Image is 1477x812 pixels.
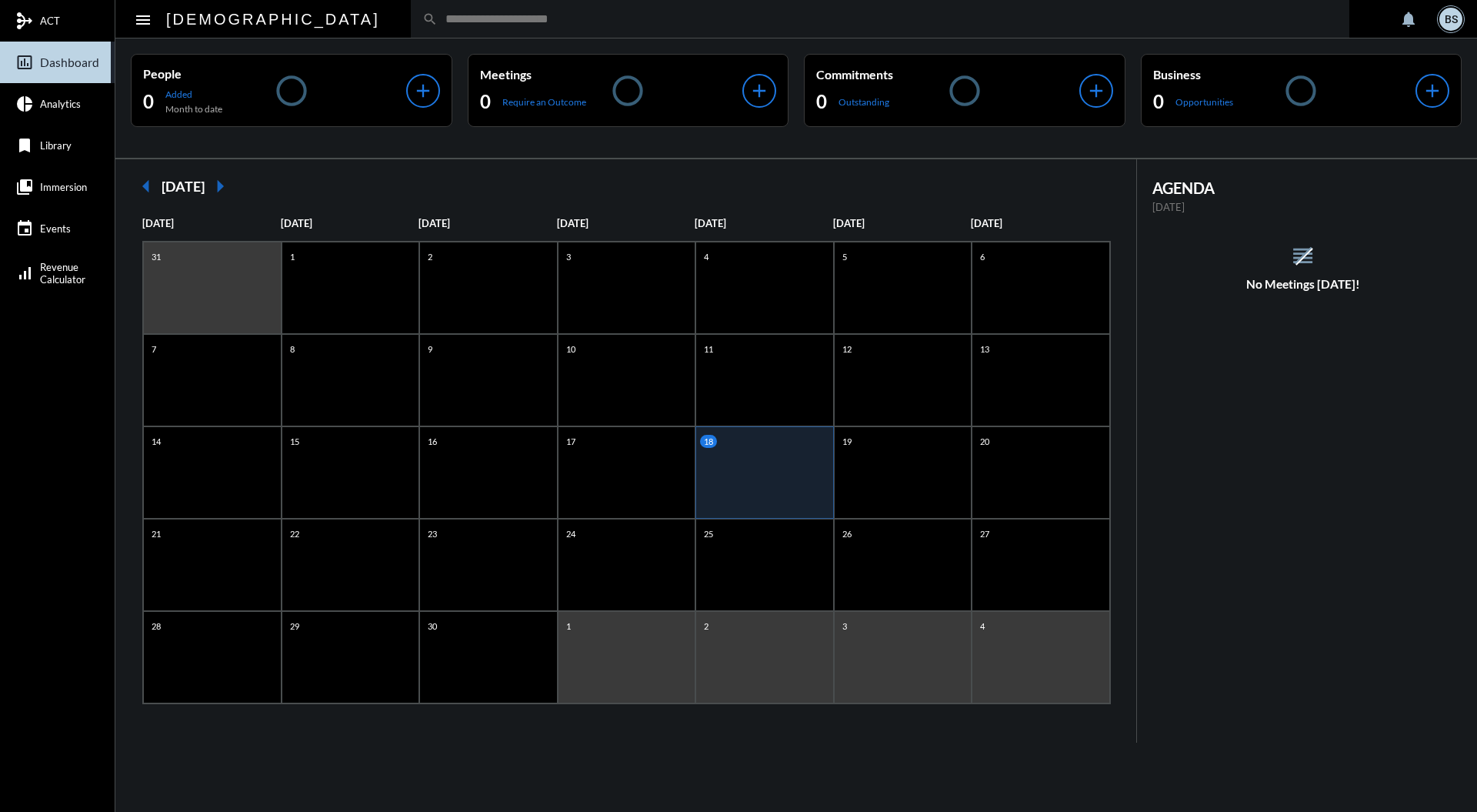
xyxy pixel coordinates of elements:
h2: AGENDA [1152,179,1455,197]
p: 2 [424,250,436,263]
p: 26 [839,527,855,540]
p: 23 [424,527,441,540]
span: Revenue Calculator [40,261,85,286]
p: 31 [148,250,165,263]
mat-icon: reorder [1290,243,1315,269]
span: Immersion [40,181,87,193]
h2: [DATE] [162,178,205,195]
mat-icon: pie_chart [15,95,34,113]
p: 10 [562,343,579,356]
p: 3 [839,620,851,633]
p: 30 [424,620,441,633]
p: 16 [424,435,441,448]
p: 29 [286,620,303,633]
p: [DATE] [142,217,281,229]
p: [DATE] [281,217,419,229]
p: 3 [562,250,575,263]
p: 7 [148,343,160,356]
p: 6 [976,250,989,263]
p: 21 [148,527,165,540]
mat-icon: event [15,219,34,238]
p: 15 [286,435,303,448]
p: 25 [700,527,717,540]
h2: [DEMOGRAPHIC_DATA] [166,7,380,32]
p: 11 [700,343,717,356]
p: 5 [839,250,851,263]
button: Toggle sidenav [128,4,158,35]
mat-icon: signal_cellular_alt [15,264,34,282]
p: 18 [700,435,717,448]
p: 27 [976,527,993,540]
p: [DATE] [418,217,557,229]
p: 4 [700,250,712,263]
span: Library [40,139,72,152]
mat-icon: Side nav toggle icon [134,11,152,29]
span: Analytics [40,98,81,110]
span: Dashboard [40,55,99,69]
p: 12 [839,343,855,356]
p: 13 [976,343,993,356]
p: 1 [286,250,298,263]
p: 2 [700,620,712,633]
p: [DATE] [971,217,1109,229]
h5: No Meetings [DATE]! [1137,277,1470,291]
mat-icon: bookmark [15,136,34,155]
p: [DATE] [695,217,833,229]
p: 22 [286,527,303,540]
span: ACT [40,15,60,27]
p: 14 [148,435,165,448]
p: 9 [424,343,436,356]
div: BS [1439,8,1462,31]
p: 4 [976,620,989,633]
p: [DATE] [1152,201,1455,213]
mat-icon: arrow_left [131,171,162,202]
p: 28 [148,620,165,633]
mat-icon: arrow_right [205,171,235,202]
p: 1 [562,620,575,633]
p: 17 [562,435,579,448]
p: 19 [839,435,855,448]
p: 8 [286,343,298,356]
p: 20 [976,435,993,448]
mat-icon: notifications [1399,10,1418,28]
mat-icon: search [422,12,438,27]
mat-icon: collections_bookmark [15,178,34,196]
p: [DATE] [833,217,972,229]
mat-icon: mediation [15,12,34,30]
p: 24 [562,527,579,540]
p: [DATE] [557,217,695,229]
span: Events [40,222,71,235]
mat-icon: insert_chart_outlined [15,53,34,72]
